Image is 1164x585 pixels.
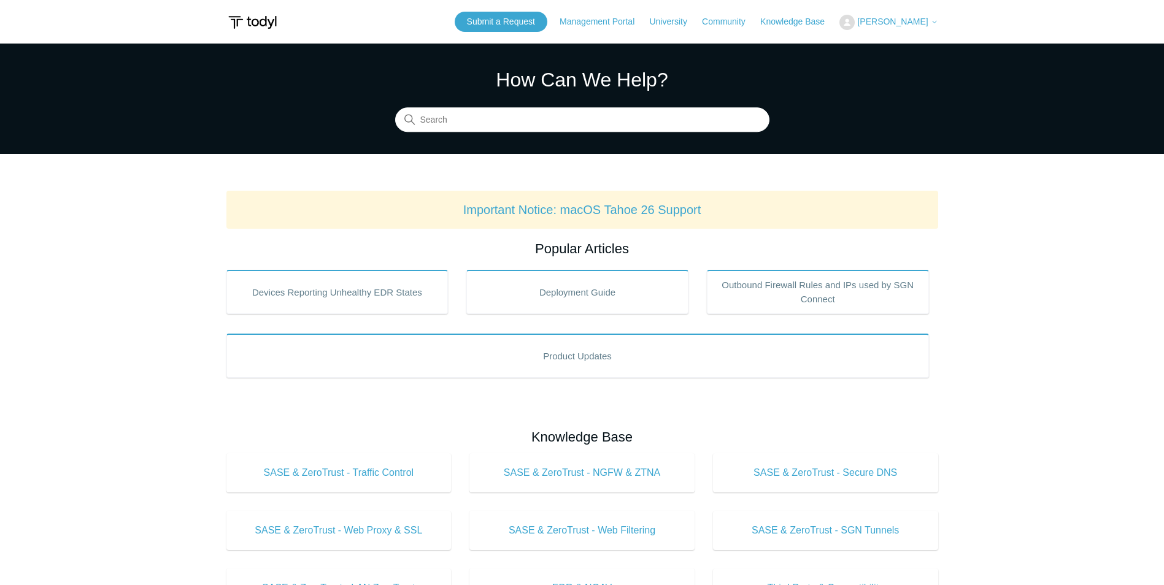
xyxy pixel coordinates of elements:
span: SASE & ZeroTrust - Web Filtering [488,523,676,538]
span: SASE & ZeroTrust - NGFW & ZTNA [488,465,676,480]
a: SASE & ZeroTrust - Traffic Control [226,453,452,492]
a: Outbound Firewall Rules and IPs used by SGN Connect [707,270,929,314]
span: SASE & ZeroTrust - Secure DNS [731,465,920,480]
input: Search [395,108,769,132]
span: SASE & ZeroTrust - Traffic Control [245,465,433,480]
button: [PERSON_NAME] [839,15,938,30]
span: SASE & ZeroTrust - Web Proxy & SSL [245,523,433,538]
a: Knowledge Base [760,15,837,28]
a: Product Updates [226,334,929,378]
span: SASE & ZeroTrust - SGN Tunnels [731,523,920,538]
h2: Popular Articles [226,239,938,259]
a: Important Notice: macOS Tahoe 26 Support [463,203,701,216]
a: Submit a Request [455,12,547,32]
a: Devices Reporting Unhealthy EDR States [226,270,449,314]
span: [PERSON_NAME] [857,17,928,26]
a: SASE & ZeroTrust - Secure DNS [713,453,938,492]
a: SASE & ZeroTrust - SGN Tunnels [713,511,938,550]
a: SASE & ZeroTrust - NGFW & ZTNA [469,453,695,492]
a: University [649,15,699,28]
img: Todyl Support Center Help Center home page [226,11,279,34]
h1: How Can We Help? [395,65,769,94]
a: SASE & ZeroTrust - Web Proxy & SSL [226,511,452,550]
a: Management Portal [560,15,647,28]
a: Deployment Guide [466,270,688,314]
h2: Knowledge Base [226,427,938,447]
a: Community [702,15,758,28]
a: SASE & ZeroTrust - Web Filtering [469,511,695,550]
